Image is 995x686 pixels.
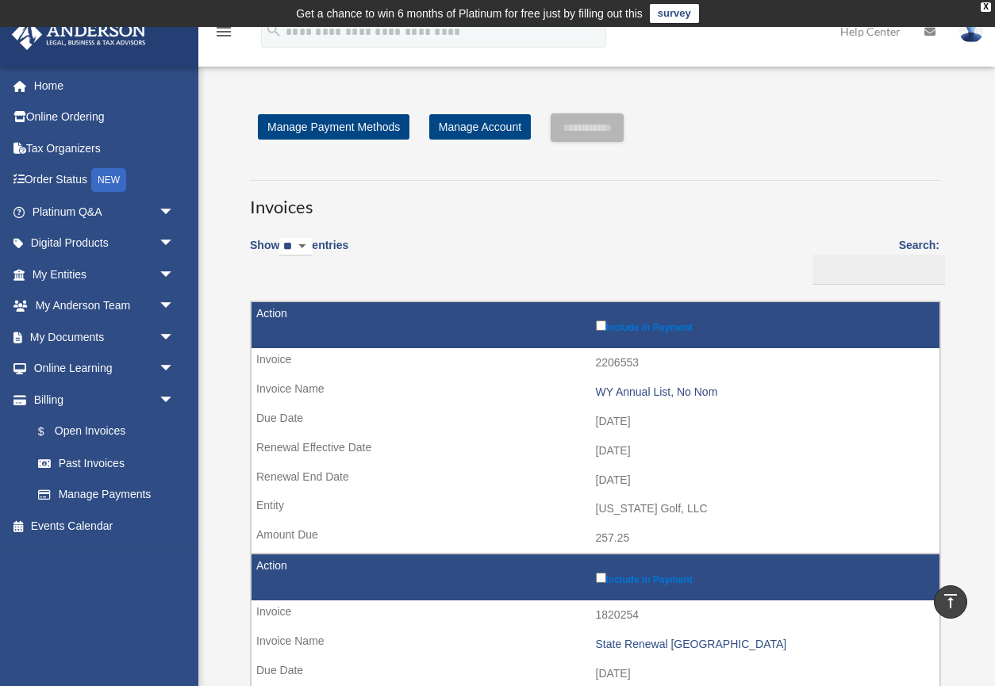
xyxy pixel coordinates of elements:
[22,416,182,448] a: $Open Invoices
[11,70,198,102] a: Home
[252,600,939,630] td: 1820254
[596,638,932,651] div: State Renewal [GEOGRAPHIC_DATA]
[11,384,190,416] a: Billingarrow_drop_down
[252,523,939,554] td: 257.25
[258,114,409,140] a: Manage Payment Methods
[265,21,282,39] i: search
[252,494,939,524] td: [US_STATE] Golf, LLC
[279,238,312,256] select: Showentries
[11,353,198,385] a: Online Learningarrow_drop_down
[807,236,939,285] label: Search:
[252,407,939,437] td: [DATE]
[11,164,198,197] a: Order StatusNEW
[429,114,531,140] a: Manage Account
[813,255,945,285] input: Search:
[252,348,939,378] td: 2206553
[252,466,939,496] td: [DATE]
[214,28,233,41] a: menu
[596,320,606,331] input: Include in Payment
[981,2,991,12] div: close
[214,22,233,41] i: menu
[159,228,190,260] span: arrow_drop_down
[11,228,198,259] a: Digital Productsarrow_drop_down
[650,4,699,23] a: survey
[596,569,932,585] label: Include in Payment
[596,573,606,583] input: Include in Payment
[159,353,190,385] span: arrow_drop_down
[22,479,190,511] a: Manage Payments
[11,321,198,353] a: My Documentsarrow_drop_down
[159,384,190,416] span: arrow_drop_down
[91,168,126,192] div: NEW
[159,290,190,323] span: arrow_drop_down
[934,585,967,619] a: vertical_align_top
[11,259,198,290] a: My Entitiesarrow_drop_down
[941,592,960,611] i: vertical_align_top
[11,132,198,164] a: Tax Organizers
[296,4,643,23] div: Get a chance to win 6 months of Platinum for free just by filling out this
[596,385,932,399] div: WY Annual List, No Nom
[11,196,198,228] a: Platinum Q&Aarrow_drop_down
[159,259,190,291] span: arrow_drop_down
[250,180,939,220] h3: Invoices
[596,317,932,333] label: Include in Payment
[252,436,939,466] td: [DATE]
[11,510,198,542] a: Events Calendar
[250,236,348,272] label: Show entries
[159,321,190,354] span: arrow_drop_down
[11,290,198,322] a: My Anderson Teamarrow_drop_down
[11,102,198,133] a: Online Ordering
[959,20,983,43] img: User Pic
[22,447,190,479] a: Past Invoices
[159,196,190,228] span: arrow_drop_down
[7,19,151,50] img: Anderson Advisors Platinum Portal
[47,422,55,442] span: $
